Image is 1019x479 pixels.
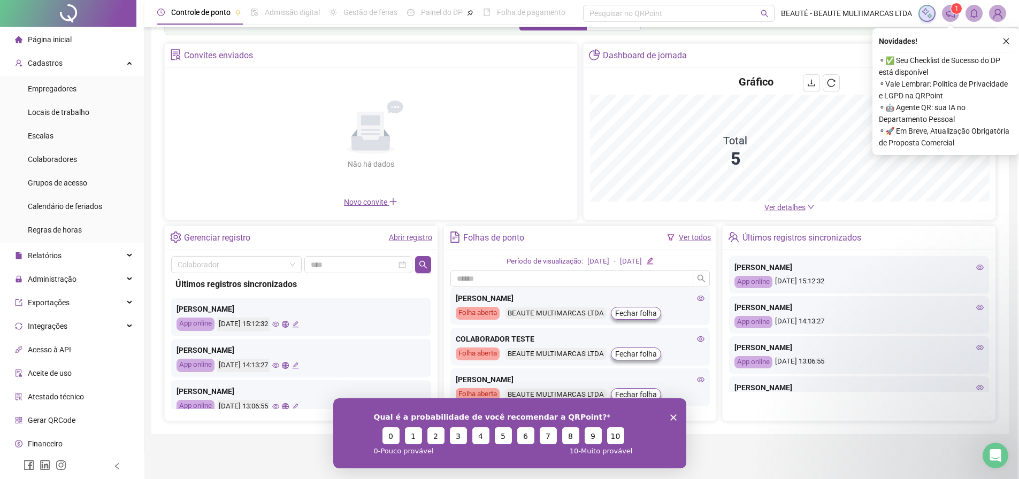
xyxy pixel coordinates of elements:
span: Regras de horas [28,226,82,234]
div: App online [734,316,772,328]
div: [PERSON_NAME] [734,302,984,313]
span: Painel do DP [421,8,463,17]
span: reload [827,79,836,87]
span: pushpin [467,10,473,16]
sup: 1 [951,3,962,14]
span: down [807,203,815,211]
span: Financeiro [28,439,63,448]
div: [DATE] [587,256,609,267]
span: Ver detalhes [764,203,806,212]
span: BEAUTÉ - BEAUTE MULTIMARCAS LTDA [781,7,912,19]
img: sparkle-icon.fc2bf0ac1784a2077858766a79e2daf3.svg [921,7,933,19]
div: Não há dados [321,158,420,170]
span: Fechar folha [615,389,657,400]
span: edit [292,321,299,328]
button: Fechar folha [611,347,661,360]
div: Folha aberta [456,347,500,360]
a: Ver detalhes down [764,203,815,212]
div: Folha aberta [456,388,500,401]
div: COLABORADOR TESTE [456,333,705,345]
div: [PERSON_NAME] [456,292,705,304]
span: lock [15,275,22,283]
span: Fechar folha [615,348,657,360]
span: edit [292,403,299,410]
iframe: Intercom live chat [983,443,1008,468]
div: BEAUTE MULTIMARCAS LTDA [505,307,607,320]
span: close [1002,37,1010,45]
img: 76697 [990,5,1006,21]
div: [DATE] 14:13:27 [217,359,270,372]
div: App online [177,400,214,413]
div: App online [734,276,772,288]
span: audit [15,369,22,377]
span: Locais de trabalho [28,108,89,117]
span: eye [697,335,704,343]
span: Novo convite [344,198,397,206]
span: Acesso à API [28,345,71,354]
div: Folha aberta [456,307,500,320]
span: Controle de ponto [171,8,231,17]
span: pie-chart [589,49,600,60]
span: file-text [449,231,461,243]
a: Abrir registro [389,233,432,242]
button: Fechar folha [611,307,661,320]
h4: Gráfico [739,74,773,89]
span: book [483,9,491,16]
div: [PERSON_NAME] [456,374,705,385]
span: file [15,252,22,259]
div: [PERSON_NAME] [734,382,984,393]
span: Admissão digital [265,8,320,17]
span: solution [170,49,181,60]
span: pushpin [235,10,241,16]
span: instagram [56,460,66,470]
span: Gestão de férias [343,8,397,17]
span: file-done [251,9,258,16]
span: edit [646,257,653,264]
div: [PERSON_NAME] [734,342,984,353]
span: search [761,10,769,18]
span: ⚬ 🤖 Agente QR: sua IA no Departamento Pessoal [879,102,1013,125]
span: eye [272,403,279,410]
span: Fechar folha [615,307,657,319]
span: eye [976,304,984,311]
span: export [15,299,22,306]
div: Gerenciar registro [184,229,250,247]
div: [DATE] [620,256,642,267]
span: Página inicial [28,35,72,44]
span: team [728,231,739,243]
div: [PERSON_NAME] [177,385,426,397]
span: eye [976,384,984,391]
span: Calendário de feriados [28,202,102,211]
div: Convites enviados [184,47,253,65]
span: Gerar QRCode [28,416,75,424]
span: clock-circle [157,9,165,16]
span: Integrações [28,322,67,330]
span: sync [15,322,22,330]
div: Período de visualização: [507,256,583,267]
span: search [419,260,427,269]
div: [DATE] 13:06:55 [734,356,984,368]
span: global [282,403,289,410]
span: bell [969,9,979,18]
div: [DATE] 15:12:32 [734,276,984,288]
span: solution [15,393,22,400]
span: setting [170,231,181,243]
span: user-add [15,59,22,67]
button: Fechar folha [611,388,661,401]
span: eye [697,295,704,302]
div: [DATE] 15:12:32 [217,318,270,331]
span: eye [976,344,984,351]
div: BEAUTE MULTIMARCAS LTDA [505,389,607,401]
span: Relatórios [28,251,62,260]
